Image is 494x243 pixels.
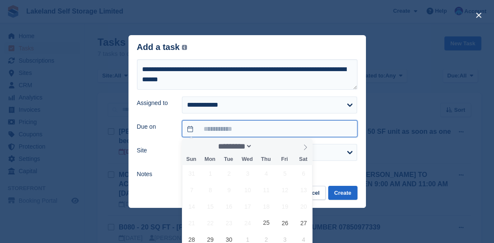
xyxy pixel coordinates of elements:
[184,198,200,215] span: September 14, 2025
[137,99,172,108] label: Assigned to
[257,157,275,162] span: Thu
[137,170,172,179] label: Notes
[258,215,274,231] span: September 25, 2025
[202,165,219,182] span: September 1, 2025
[238,157,257,162] span: Wed
[221,182,237,198] span: September 9, 2025
[295,182,312,198] span: September 13, 2025
[202,198,219,215] span: September 15, 2025
[215,142,253,151] select: Month
[295,165,312,182] span: September 6, 2025
[137,42,187,52] div: Add a task
[276,215,293,231] span: September 26, 2025
[184,182,200,198] span: September 7, 2025
[240,198,256,215] span: September 17, 2025
[221,165,237,182] span: September 2, 2025
[276,198,293,215] span: September 19, 2025
[219,157,238,162] span: Tue
[258,165,274,182] span: September 4, 2025
[295,198,312,215] span: September 20, 2025
[240,182,256,198] span: September 10, 2025
[240,165,256,182] span: September 3, 2025
[221,215,237,231] span: September 23, 2025
[472,8,486,22] button: close
[137,146,172,155] label: Site
[328,186,357,200] button: Create
[294,157,313,162] span: Sat
[258,182,274,198] span: September 11, 2025
[258,198,274,215] span: September 18, 2025
[240,215,256,231] span: September 24, 2025
[184,215,200,231] span: September 21, 2025
[252,142,279,151] input: Year
[202,215,219,231] span: September 22, 2025
[184,165,200,182] span: August 31, 2025
[201,157,219,162] span: Mon
[295,215,312,231] span: September 27, 2025
[202,182,219,198] span: September 8, 2025
[276,182,293,198] span: September 12, 2025
[276,165,293,182] span: September 5, 2025
[275,157,294,162] span: Fri
[182,45,187,50] img: icon-info-grey-7440780725fd019a000dd9b08b2336e03edf1995a4989e88bcd33f0948082b44.svg
[221,198,237,215] span: September 16, 2025
[182,157,201,162] span: Sun
[137,122,172,131] label: Due on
